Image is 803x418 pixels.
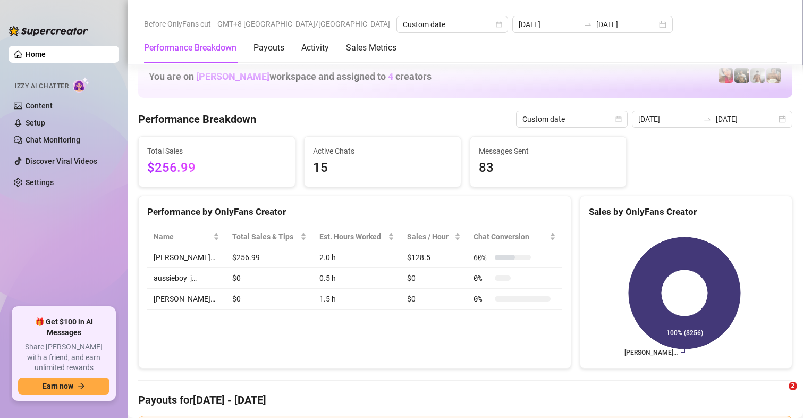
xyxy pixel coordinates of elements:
[147,145,286,157] span: Total Sales
[138,392,792,407] h4: Payouts for [DATE] - [DATE]
[147,289,226,310] td: [PERSON_NAME]…
[479,145,618,157] span: Messages Sent
[226,227,313,247] th: Total Sales & Tips
[703,115,712,123] span: swap-right
[734,68,749,83] img: Tony
[401,227,467,247] th: Sales / Hour
[467,227,562,247] th: Chat Conversion
[767,382,792,407] iframe: Intercom live chat
[147,158,286,178] span: $256.99
[474,272,491,284] span: 0 %
[719,68,733,83] img: Vanessa
[750,68,765,83] img: aussieboy_j
[253,41,284,54] div: Payouts
[26,102,53,110] a: Content
[319,231,386,243] div: Est. Hours Worked
[147,227,226,247] th: Name
[144,41,236,54] div: Performance Breakdown
[26,178,54,187] a: Settings
[313,158,452,178] span: 15
[43,382,73,390] span: Earn now
[474,293,491,305] span: 0 %
[474,252,491,263] span: 60 %
[226,289,313,310] td: $0
[474,231,547,243] span: Chat Conversion
[9,26,88,36] img: logo-BBDzfeDw.svg
[716,113,776,125] input: End date
[217,16,390,32] span: GMT+8 [GEOGRAPHIC_DATA]/[GEOGRAPHIC_DATA]
[313,247,401,268] td: 2.0 h
[766,68,781,83] img: Aussieboy_jfree
[313,289,401,310] td: 1.5 h
[388,71,393,82] span: 4
[26,119,45,127] a: Setup
[78,382,85,390] span: arrow-right
[584,20,592,29] span: swap-right
[73,77,89,93] img: AI Chatter
[496,21,502,28] span: calendar
[18,378,109,395] button: Earn nowarrow-right
[589,205,783,219] div: Sales by OnlyFans Creator
[26,136,80,144] a: Chat Monitoring
[147,205,562,219] div: Performance by OnlyFans Creator
[226,247,313,268] td: $256.99
[138,112,256,127] h4: Performance Breakdown
[401,289,467,310] td: $0
[789,382,797,390] span: 2
[584,20,592,29] span: to
[479,158,618,178] span: 83
[401,268,467,289] td: $0
[147,247,226,268] td: [PERSON_NAME]…
[407,231,452,243] span: Sales / Hour
[624,349,678,356] text: [PERSON_NAME]…
[144,16,211,32] span: Before OnlyFans cut
[232,231,298,243] span: Total Sales & Tips
[522,111,621,127] span: Custom date
[26,50,46,58] a: Home
[301,41,329,54] div: Activity
[18,342,109,373] span: Share [PERSON_NAME] with a friend, and earn unlimited rewards
[615,116,622,122] span: calendar
[346,41,396,54] div: Sales Metrics
[403,16,502,32] span: Custom date
[638,113,699,125] input: Start date
[147,268,226,289] td: aussieboy_j…
[18,317,109,338] span: 🎁 Get $100 in AI Messages
[313,145,452,157] span: Active Chats
[196,71,269,82] span: [PERSON_NAME]
[154,231,211,243] span: Name
[149,71,432,82] h1: You are on workspace and assigned to creators
[26,157,97,165] a: Discover Viral Videos
[703,115,712,123] span: to
[313,268,401,289] td: 0.5 h
[596,19,657,30] input: End date
[15,81,69,91] span: Izzy AI Chatter
[401,247,467,268] td: $128.5
[519,19,579,30] input: Start date
[226,268,313,289] td: $0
